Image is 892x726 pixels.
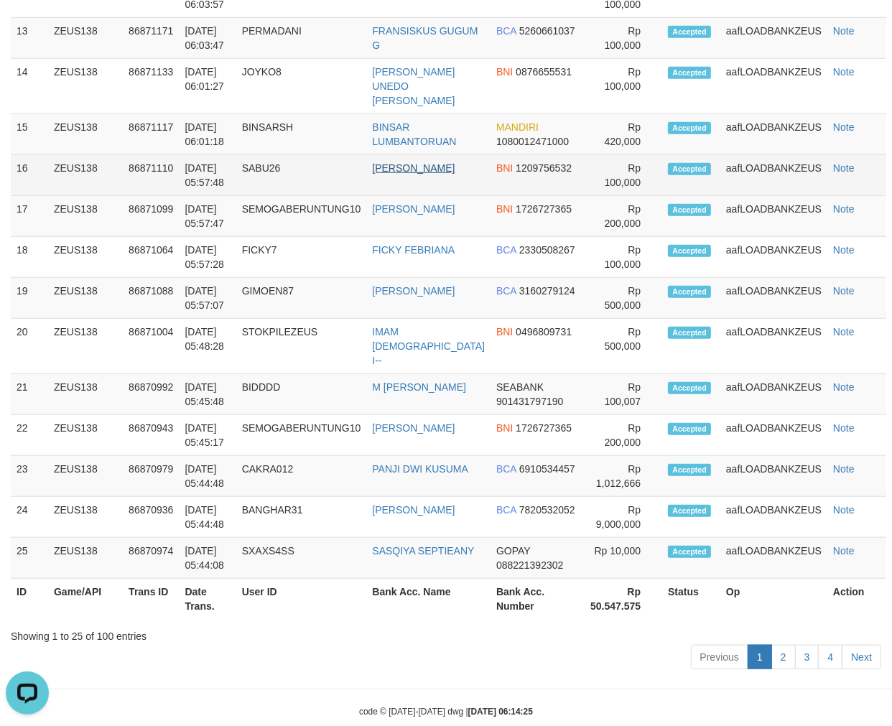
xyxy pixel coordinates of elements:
th: Game/API [48,579,123,620]
td: 25 [11,538,48,579]
td: 16 [11,155,48,196]
td: [DATE] 05:44:48 [179,456,236,497]
td: ZEUS138 [48,59,123,114]
td: aafLOADBANKZEUS [720,374,827,415]
a: [PERSON_NAME] [372,285,455,297]
td: aafLOADBANKZEUS [720,114,827,155]
a: Note [833,66,855,78]
td: ZEUS138 [48,456,123,497]
a: 1 [748,645,772,669]
a: SASQIYA SEPTIEANY [372,545,474,557]
td: aafLOADBANKZEUS [720,59,827,114]
span: BCA [496,244,516,256]
a: [PERSON_NAME] [372,504,455,516]
a: BINSAR LUMBANTORUAN [372,121,456,147]
a: Note [833,121,855,133]
a: [PERSON_NAME] [372,422,455,434]
td: BANGHAR31 [236,497,367,538]
td: aafLOADBANKZEUS [720,415,827,456]
span: Copy 1726727365 to clipboard [516,422,572,434]
td: aafLOADBANKZEUS [720,155,827,196]
td: aafLOADBANKZEUS [720,497,827,538]
td: aafLOADBANKZEUS [720,196,827,237]
td: 20 [11,319,48,374]
td: Rp 500,000 [585,278,662,319]
span: Accepted [668,546,711,558]
td: ZEUS138 [48,538,123,579]
th: User ID [236,579,367,620]
td: SXAXS4SS [236,538,367,579]
span: BNI [496,326,513,338]
td: Rp 200,000 [585,196,662,237]
td: [DATE] 05:45:48 [179,374,236,415]
td: 13 [11,18,48,59]
th: Rp 50.547.575 [585,579,662,620]
td: Rp 420,000 [585,114,662,155]
a: [PERSON_NAME] UNEDO [PERSON_NAME] [372,66,455,106]
td: ZEUS138 [48,237,123,278]
span: Copy 901431797190 to clipboard [496,396,563,407]
td: GIMOEN87 [236,278,367,319]
td: 15 [11,114,48,155]
td: [DATE] 05:48:28 [179,319,236,374]
th: Date Trans. [179,579,236,620]
td: 86871117 [123,114,179,155]
th: Bank Acc. Name [366,579,491,620]
td: ZEUS138 [48,374,123,415]
a: Note [833,326,855,338]
a: Note [833,422,855,434]
span: BNI [496,422,513,434]
td: Rp 1,012,666 [585,456,662,497]
td: [DATE] 05:57:28 [179,237,236,278]
span: Accepted [668,122,711,134]
td: CAKRA012 [236,456,367,497]
span: Accepted [668,204,711,216]
td: 17 [11,196,48,237]
td: Rp 100,000 [585,59,662,114]
td: [DATE] 05:44:08 [179,538,236,579]
td: 86871099 [123,196,179,237]
span: BCA [496,25,516,37]
th: Trans ID [123,579,179,620]
span: GOPAY [496,545,530,557]
button: Open LiveChat chat widget [6,6,49,49]
a: Next [842,645,881,669]
span: Accepted [668,327,711,339]
td: Rp 100,000 [585,18,662,59]
td: BINSARSH [236,114,367,155]
td: PERMADANI [236,18,367,59]
td: Rp 100,000 [585,155,662,196]
small: code © [DATE]-[DATE] dwg | [359,707,533,717]
td: aafLOADBANKZEUS [720,538,827,579]
a: Previous [691,645,748,669]
td: ZEUS138 [48,278,123,319]
td: ZEUS138 [48,415,123,456]
span: Accepted [668,464,711,476]
td: 86870943 [123,415,179,456]
td: STOKPILEZEUS [236,319,367,374]
td: Rp 9,000,000 [585,497,662,538]
span: Copy 0876655531 to clipboard [516,66,572,78]
span: BNI [496,203,513,215]
td: [DATE] 05:44:48 [179,497,236,538]
span: Accepted [668,26,711,38]
td: [DATE] 06:01:18 [179,114,236,155]
a: PANJI DWI KUSUMA [372,463,468,475]
td: 86871088 [123,278,179,319]
a: [PERSON_NAME] [372,203,455,215]
td: 86871110 [123,155,179,196]
span: Copy 1726727365 to clipboard [516,203,572,215]
a: 4 [818,645,842,669]
td: [DATE] 05:57:48 [179,155,236,196]
a: FICKY FEBRIANA [372,244,455,256]
span: BCA [496,285,516,297]
td: ZEUS138 [48,18,123,59]
th: Status [662,579,720,620]
td: ZEUS138 [48,114,123,155]
span: Copy 088221392302 to clipboard [496,559,563,571]
strong: [DATE] 06:14:25 [468,707,533,717]
td: [DATE] 05:57:07 [179,278,236,319]
td: 86871064 [123,237,179,278]
div: Showing 1 to 25 of 100 entries [11,623,881,643]
td: BIDDDD [236,374,367,415]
